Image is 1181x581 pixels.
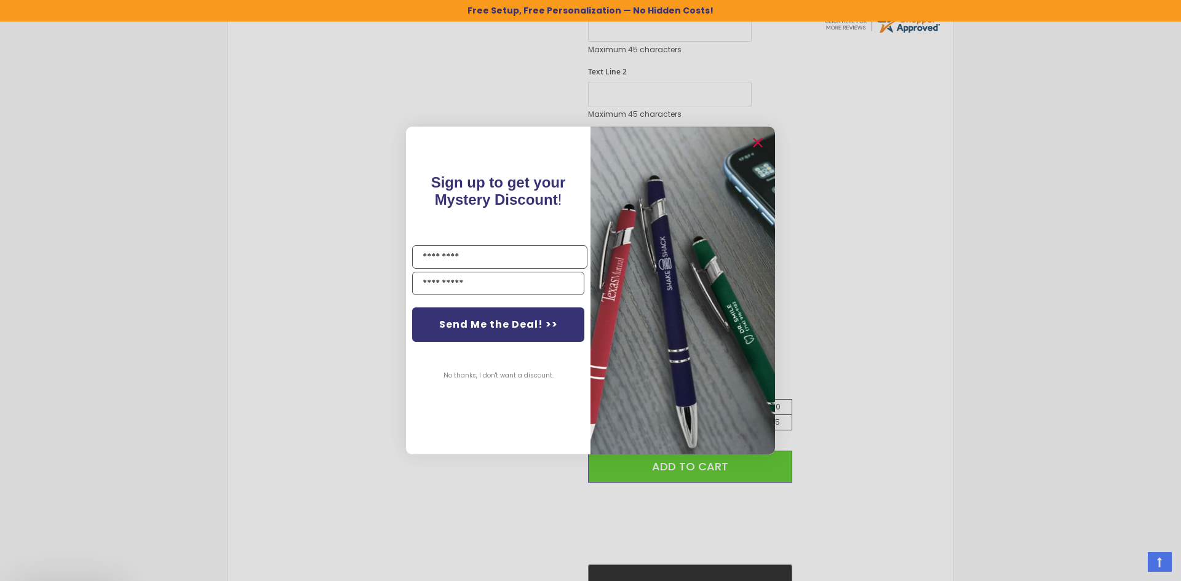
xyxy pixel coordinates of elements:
button: Send Me the Deal! >> [412,307,584,342]
span: ! [431,174,566,208]
img: pop-up-image [590,127,775,454]
span: Sign up to get your Mystery Discount [431,174,566,208]
button: Close dialog [748,133,768,152]
button: No thanks, I don't want a discount. [437,360,560,391]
